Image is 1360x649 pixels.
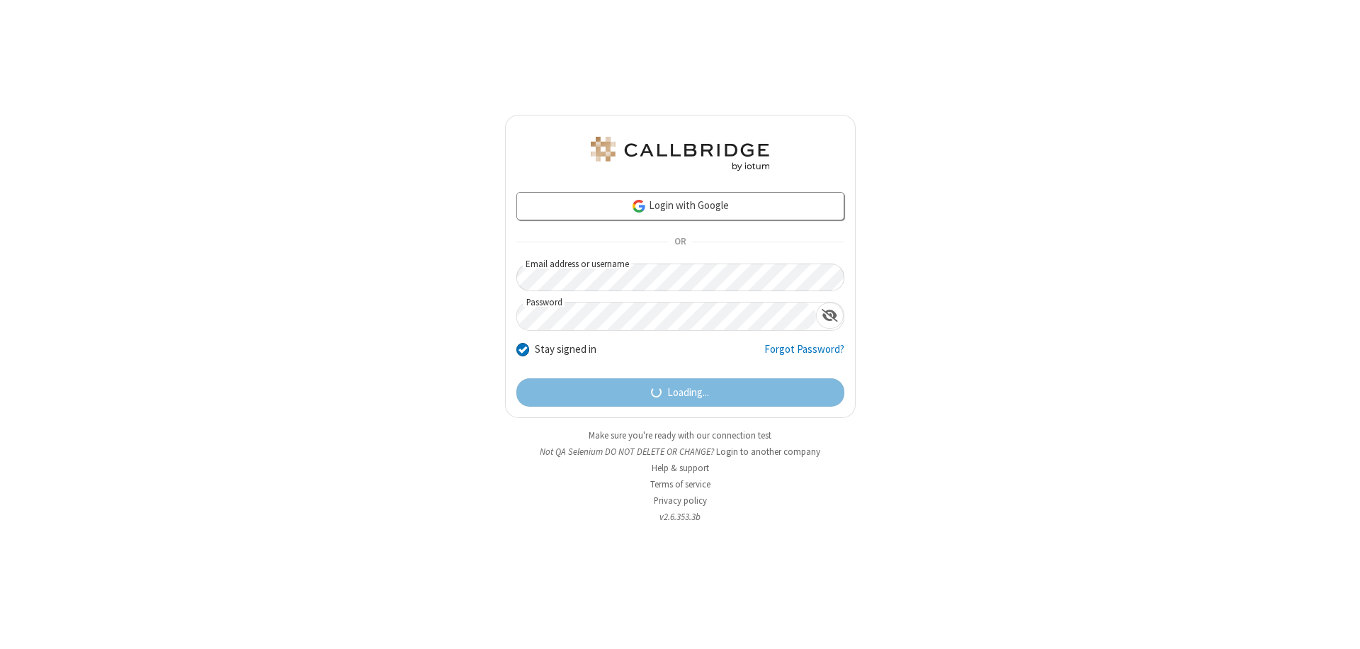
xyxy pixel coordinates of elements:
a: Privacy policy [654,495,707,507]
li: v2.6.353.3b [505,510,856,524]
a: Help & support [652,462,709,474]
img: google-icon.png [631,198,647,214]
span: OR [669,232,691,252]
iframe: Chat [1325,612,1349,639]
a: Make sure you're ready with our connection test [589,429,771,441]
a: Forgot Password? [764,342,844,368]
input: Email address or username [516,264,844,291]
a: Terms of service [650,478,710,490]
span: Loading... [667,385,709,401]
div: Show password [816,303,844,329]
a: Login with Google [516,192,844,220]
input: Password [517,303,816,330]
button: Login to another company [716,445,820,458]
li: Not QA Selenium DO NOT DELETE OR CHANGE? [505,445,856,458]
label: Stay signed in [535,342,596,358]
img: QA Selenium DO NOT DELETE OR CHANGE [588,137,772,171]
button: Loading... [516,378,844,407]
